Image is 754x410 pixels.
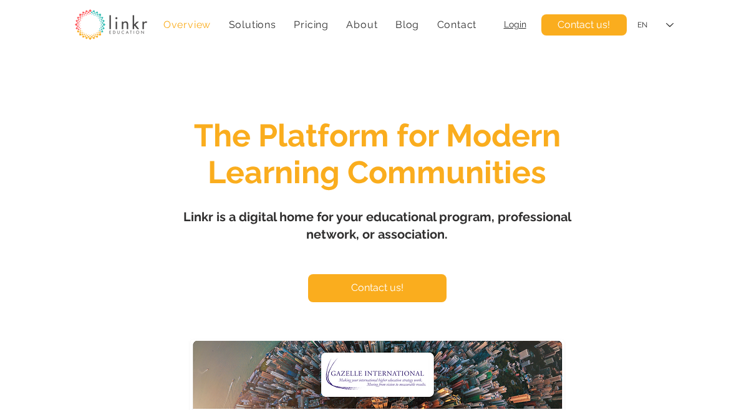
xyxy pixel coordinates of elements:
span: Contact [437,19,477,31]
span: About [346,19,377,31]
nav: Site [157,12,483,37]
span: Linkr is a digital home for your educational program, professional network, or association. [183,209,571,242]
span: Pricing [294,19,329,31]
div: Language Selector: English [629,11,682,39]
span: Blog [395,19,419,31]
img: linkr_logo_transparentbg.png [75,9,147,40]
a: Blog [389,12,426,37]
span: Overview [163,19,211,31]
span: Solutions [229,19,276,31]
span: Contact us! [351,281,404,295]
a: Contact us! [541,14,627,36]
a: Contact [430,12,483,37]
span: The Platform for Modern Learning Communities [194,117,561,191]
a: Contact us! [308,274,447,302]
span: Contact us! [558,18,610,32]
a: Login [504,19,526,29]
a: Overview [157,12,218,37]
div: About [340,12,384,37]
div: EN [637,20,647,31]
div: Solutions [222,12,283,37]
a: Pricing [288,12,335,37]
